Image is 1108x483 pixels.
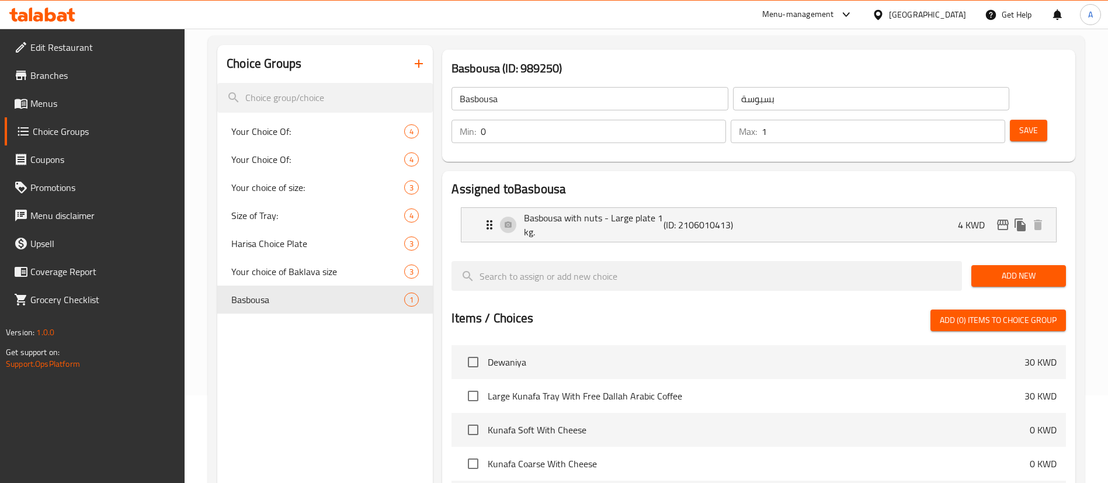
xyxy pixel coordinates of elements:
[6,356,80,371] a: Support.OpsPlatform
[30,68,176,82] span: Branches
[664,218,756,232] p: (ID: 2106010413)
[30,209,176,223] span: Menu disclaimer
[889,8,966,21] div: [GEOGRAPHIC_DATA]
[30,237,176,251] span: Upsell
[6,325,34,340] span: Version:
[30,180,176,194] span: Promotions
[404,124,419,138] div: Choices
[231,293,404,307] span: Basbousa
[217,230,433,258] div: Harisa Choice Plate3
[1010,120,1047,141] button: Save
[461,418,485,442] span: Select choice
[1019,123,1038,138] span: Save
[6,345,60,360] span: Get support on:
[451,310,533,327] h2: Items / Choices
[5,33,185,61] a: Edit Restaurant
[231,265,404,279] span: Your choice of Baklava size
[5,201,185,230] a: Menu disclaimer
[5,61,185,89] a: Branches
[36,325,54,340] span: 1.0.0
[217,117,433,145] div: Your Choice Of:4
[739,124,757,138] p: Max:
[5,286,185,314] a: Grocery Checklist
[405,182,418,193] span: 3
[460,124,476,138] p: Min:
[940,313,1057,328] span: Add (0) items to choice group
[5,230,185,258] a: Upsell
[231,152,404,166] span: Your Choice Of:
[488,355,1024,369] span: Dewaniya
[404,265,419,279] div: Choices
[217,145,433,173] div: Your Choice Of:4
[1030,423,1057,437] p: 0 KWD
[231,124,404,138] span: Your Choice Of:
[971,265,1066,287] button: Add New
[451,180,1066,198] h2: Assigned to Basbousa
[1088,8,1093,21] span: A
[227,55,301,72] h2: Choice Groups
[30,152,176,166] span: Coupons
[5,117,185,145] a: Choice Groups
[461,208,1056,242] div: Expand
[404,209,419,223] div: Choices
[981,269,1057,283] span: Add New
[405,266,418,277] span: 3
[217,286,433,314] div: Basbousa1
[405,210,418,221] span: 4
[405,154,418,165] span: 4
[1024,355,1057,369] p: 30 KWD
[488,423,1030,437] span: Kunafa Soft With Cheese
[1029,216,1047,234] button: delete
[1024,389,1057,403] p: 30 KWD
[451,59,1066,78] h3: Basbousa (ID: 989250)
[5,258,185,286] a: Coverage Report
[217,258,433,286] div: Your choice of Baklava size3
[461,384,485,408] span: Select choice
[1030,457,1057,471] p: 0 KWD
[404,237,419,251] div: Choices
[231,237,404,251] span: Harisa Choice Plate
[488,457,1030,471] span: Kunafa Coarse With Cheese
[461,451,485,476] span: Select choice
[524,211,663,239] p: Basbousa with nuts - Large plate 1 kg.
[404,293,419,307] div: Choices
[930,310,1066,331] button: Add (0) items to choice group
[5,173,185,201] a: Promotions
[30,96,176,110] span: Menus
[994,216,1012,234] button: edit
[762,8,834,22] div: Menu-management
[958,218,994,232] p: 4 KWD
[405,294,418,305] span: 1
[5,89,185,117] a: Menus
[405,126,418,137] span: 4
[231,180,404,194] span: Your choice of size:
[488,389,1024,403] span: Large Kunafa Tray With Free Dallah Arabic Coffee
[5,145,185,173] a: Coupons
[217,83,433,113] input: search
[33,124,176,138] span: Choice Groups
[405,238,418,249] span: 3
[217,201,433,230] div: Size of Tray:4
[451,203,1066,247] li: Expand
[1012,216,1029,234] button: duplicate
[30,265,176,279] span: Coverage Report
[217,173,433,201] div: Your choice of size:3
[451,261,962,291] input: search
[231,209,404,223] span: Size of Tray:
[30,40,176,54] span: Edit Restaurant
[30,293,176,307] span: Grocery Checklist
[461,350,485,374] span: Select choice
